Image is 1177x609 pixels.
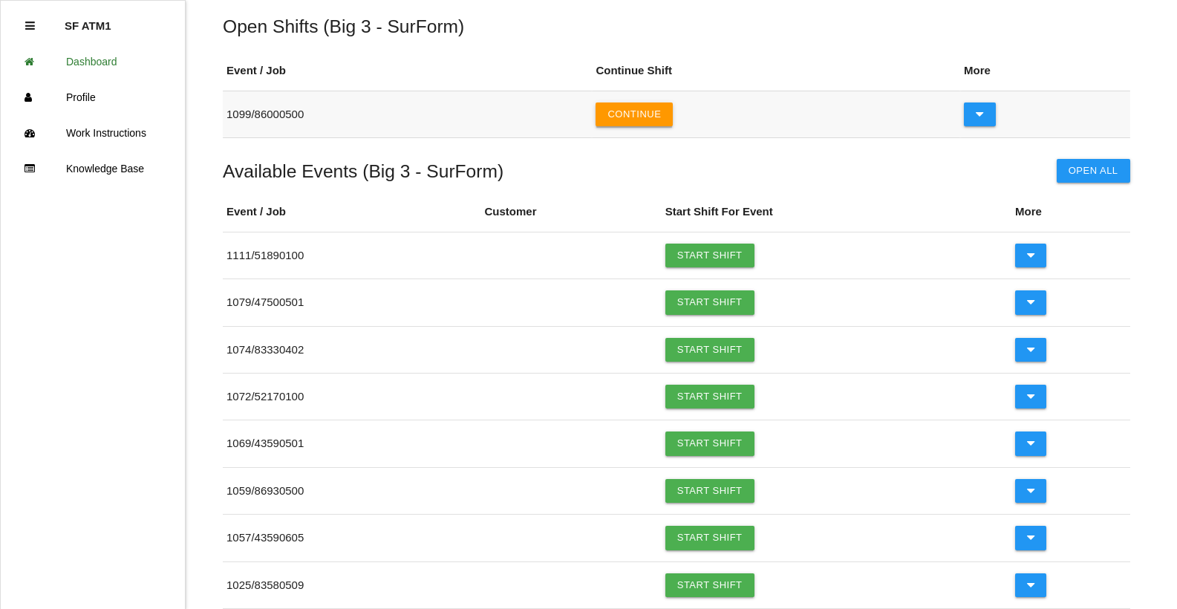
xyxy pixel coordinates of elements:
[665,526,754,550] a: Start Shift
[223,326,480,373] td: 1074 / 83330402
[665,338,754,362] a: Start Shift
[596,102,673,126] button: Continue
[223,16,1130,36] h5: Open Shifts ( Big 3 - SurForm )
[223,91,592,137] td: 1099 / 86000500
[223,515,480,561] td: 1057 / 43590605
[223,161,503,181] h5: Available Events ( Big 3 - SurForm )
[665,573,754,597] a: Start Shift
[223,279,480,326] td: 1079 / 47500501
[223,374,480,420] td: 1072 / 52170100
[223,467,480,514] td: 1059 / 86930500
[1011,192,1130,232] th: More
[223,51,592,91] th: Event / Job
[665,385,754,408] a: Start Shift
[1,151,185,186] a: Knowledge Base
[223,561,480,608] td: 1025 / 83580509
[665,431,754,455] a: Start Shift
[1,115,185,151] a: Work Instructions
[25,8,35,44] div: Close
[223,420,480,467] td: 1069 / 43590501
[65,8,111,32] p: SF ATM1
[665,479,754,503] a: Start Shift
[223,192,480,232] th: Event / Job
[480,192,661,232] th: Customer
[1,44,185,79] a: Dashboard
[665,244,754,267] a: Start Shift
[1057,159,1130,183] button: Open All
[960,51,1130,91] th: More
[223,232,480,279] td: 1111 / 51890100
[662,192,1011,232] th: Start Shift For Event
[1,79,185,115] a: Profile
[665,290,754,314] a: Start Shift
[592,51,960,91] th: Continue Shift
